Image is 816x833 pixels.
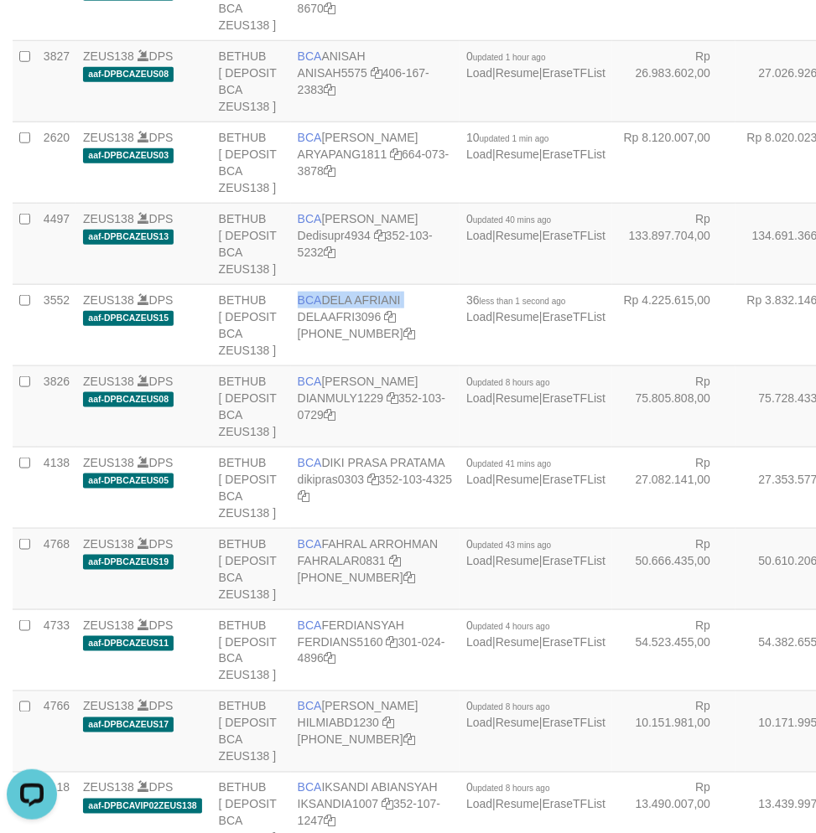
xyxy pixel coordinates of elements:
[291,448,460,529] td: DIKI PRASA PRATAMA 352-103-4325
[37,204,76,285] td: 4497
[298,618,322,632] span: BCA
[83,311,174,325] span: aaf-DPBCAZEUS15
[496,391,539,405] a: Resume
[473,622,550,631] span: updated 4 hours ago
[291,529,460,610] td: FAHRAL ARROHMAN [PHONE_NUMBER]
[76,610,212,691] td: DPS
[466,537,551,551] span: 0
[212,691,291,773] td: BETHUB [ DEPOSIT BCA ZEUS138 ]
[496,229,539,242] a: Resume
[612,285,735,366] td: Rp 4.225.615,00
[76,691,212,773] td: DPS
[291,41,460,122] td: ANISAH 406-167-2383
[543,473,606,486] a: EraseTFList
[612,610,735,691] td: Rp 54.523.455,00
[612,204,735,285] td: Rp 133.897.704,00
[612,529,735,610] td: Rp 50.666.435,00
[76,41,212,122] td: DPS
[466,618,550,632] span: 0
[466,212,551,225] span: 0
[37,122,76,204] td: 2620
[83,717,174,732] span: aaf-DPBCAZEUS17
[324,408,335,422] a: Copy 3521030729 to clipboard
[212,41,291,122] td: BETHUB [ DEPOSIT BCA ZEUS138 ]
[298,489,309,503] a: Copy 3521034325 to clipboard
[83,700,134,713] a: ZEUS138
[324,652,335,665] a: Copy 3010244896 to clipboard
[496,473,539,486] a: Resume
[466,375,606,405] span: | |
[496,717,539,730] a: Resume
[466,212,606,242] span: | |
[76,529,212,610] td: DPS
[291,204,460,285] td: [PERSON_NAME] 352-103-5232
[298,798,379,811] a: IKSANDIA1007
[466,700,550,713] span: 0
[298,310,382,323] a: DELAAFRI3096
[83,293,134,307] a: ZEUS138
[466,554,492,567] a: Load
[324,246,335,259] a: Copy 3521035232 to clipboard
[324,815,335,828] a: Copy 3521071247 to clipboard
[298,700,322,713] span: BCA
[473,784,550,794] span: updated 8 hours ago
[612,41,735,122] td: Rp 26.983.602,00
[76,204,212,285] td: DPS
[83,392,174,406] span: aaf-DPBCAZEUS08
[473,703,550,712] span: updated 8 hours ago
[298,391,383,405] a: DIANMULY1229
[298,456,322,469] span: BCA
[83,148,174,163] span: aaf-DPBCAZEUS03
[291,366,460,448] td: [PERSON_NAME] 352-103-0729
[466,49,546,63] span: 0
[291,691,460,773] td: [PERSON_NAME] [PHONE_NUMBER]
[83,456,134,469] a: ZEUS138
[37,529,76,610] td: 4768
[473,378,550,387] span: updated 8 hours ago
[298,537,322,551] span: BCA
[76,448,212,529] td: DPS
[466,781,606,811] span: | |
[612,448,735,529] td: Rp 27.082.141,00
[298,554,386,567] a: FAHRALAR0831
[291,285,460,366] td: DELA AFRIANI [PHONE_NUMBER]
[83,537,134,551] a: ZEUS138
[466,473,492,486] a: Load
[298,375,322,388] span: BCA
[466,131,548,144] span: 10
[466,66,492,80] a: Load
[473,53,546,62] span: updated 1 hour ago
[298,717,379,730] a: HILMIABD1230
[466,229,492,242] a: Load
[212,366,291,448] td: BETHUB [ DEPOSIT BCA ZEUS138 ]
[466,131,606,161] span: | |
[543,66,606,80] a: EraseTFList
[298,229,371,242] a: Dedisupr4934
[83,473,174,488] span: aaf-DPBCAZEUS05
[612,366,735,448] td: Rp 75.805.808,00
[473,459,551,468] span: updated 41 mins ago
[212,529,291,610] td: BETHUB [ DEPOSIT BCA ZEUS138 ]
[298,49,322,63] span: BCA
[76,122,212,204] td: DPS
[291,122,460,204] td: [PERSON_NAME] 664-073-3878
[83,781,134,794] a: ZEUS138
[298,473,364,486] a: dikipras0303
[543,717,606,730] a: EraseTFList
[298,635,383,649] a: FERDIANS5160
[543,147,606,161] a: EraseTFList
[403,571,415,584] a: Copy 5665095158 to clipboard
[466,717,492,730] a: Load
[37,610,76,691] td: 4733
[496,635,539,649] a: Resume
[466,700,606,730] span: | |
[543,391,606,405] a: EraseTFList
[371,66,382,80] a: Copy ANISAH5575 to clipboard
[76,285,212,366] td: DPS
[212,448,291,529] td: BETHUB [ DEPOSIT BCA ZEUS138 ]
[37,366,76,448] td: 3826
[37,448,76,529] td: 4138
[466,781,550,794] span: 0
[496,66,539,80] a: Resume
[212,285,291,366] td: BETHUB [ DEPOSIT BCA ZEUS138 ]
